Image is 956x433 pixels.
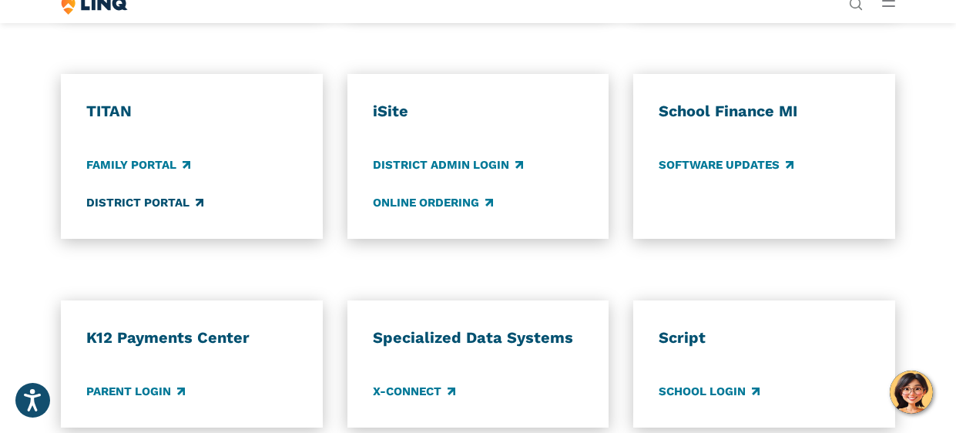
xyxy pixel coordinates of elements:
a: District Admin Login [373,156,523,173]
h3: School Finance MI [659,102,870,122]
h3: TITAN [86,102,297,122]
h3: Script [659,328,870,348]
h3: iSite [373,102,584,122]
a: Online Ordering [373,194,493,211]
button: Hello, have a question? Let’s chat. [890,371,933,414]
a: Family Portal [86,156,190,173]
a: District Portal [86,194,203,211]
h3: Specialized Data Systems [373,328,584,348]
h3: K12 Payments Center [86,328,297,348]
a: X-Connect [373,383,455,400]
a: Parent Login [86,383,185,400]
a: Software Updates [659,156,793,173]
a: School Login [659,383,760,400]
